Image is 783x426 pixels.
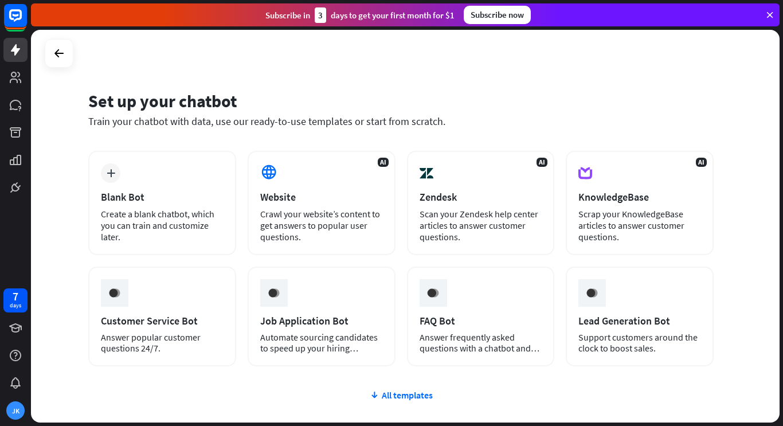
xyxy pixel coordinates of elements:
[265,7,455,23] div: Subscribe in days to get your first month for $1
[3,288,28,312] a: 7 days
[315,7,326,23] div: 3
[6,401,25,420] div: JK
[464,6,531,24] div: Subscribe now
[13,291,18,302] div: 7
[10,302,21,310] div: days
